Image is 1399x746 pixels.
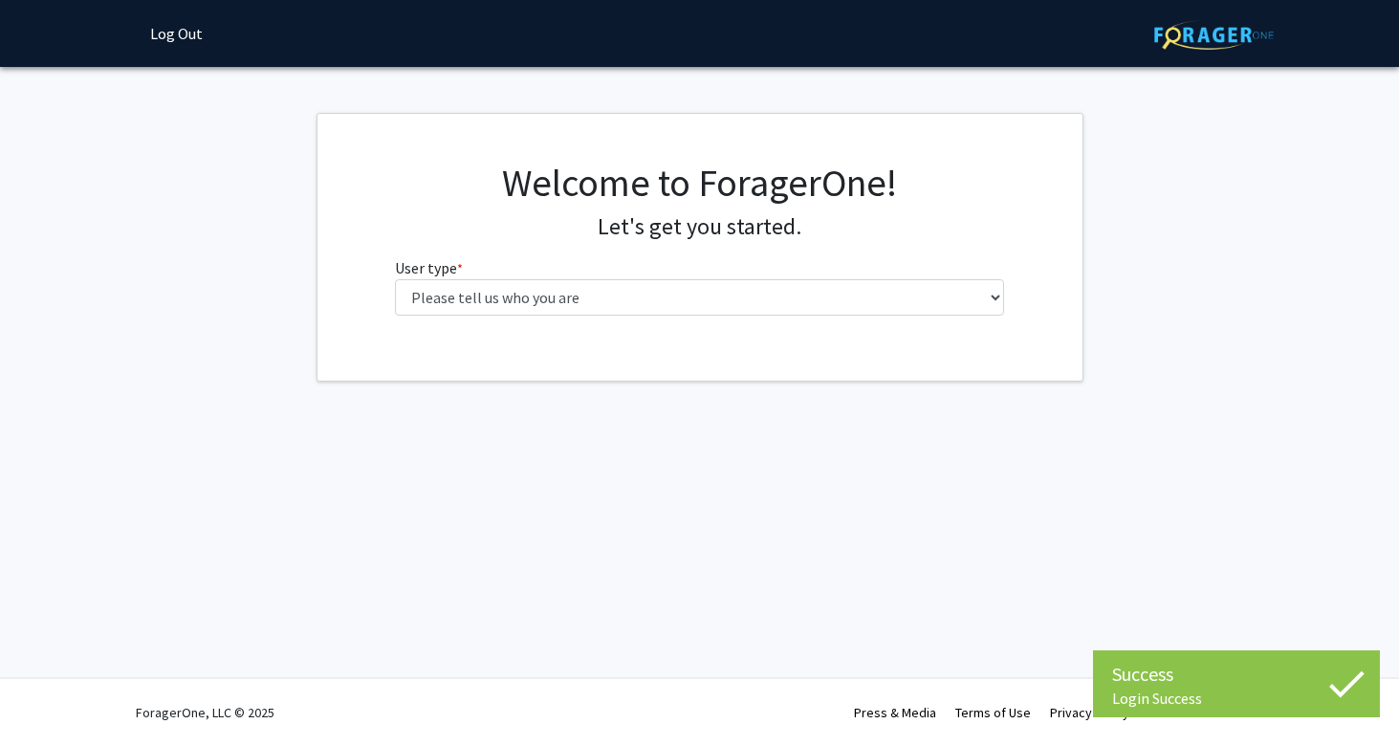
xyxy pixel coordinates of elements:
img: ForagerOne Logo [1154,20,1274,50]
div: ForagerOne, LLC © 2025 [136,679,274,746]
h1: Welcome to ForagerOne! [395,160,1004,206]
label: User type [395,256,463,279]
a: Press & Media [854,704,936,721]
a: Terms of Use [955,704,1031,721]
div: Success [1112,660,1361,689]
h4: Let's get you started. [395,213,1004,241]
a: Privacy Policy [1050,704,1129,721]
div: Login Success [1112,689,1361,708]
